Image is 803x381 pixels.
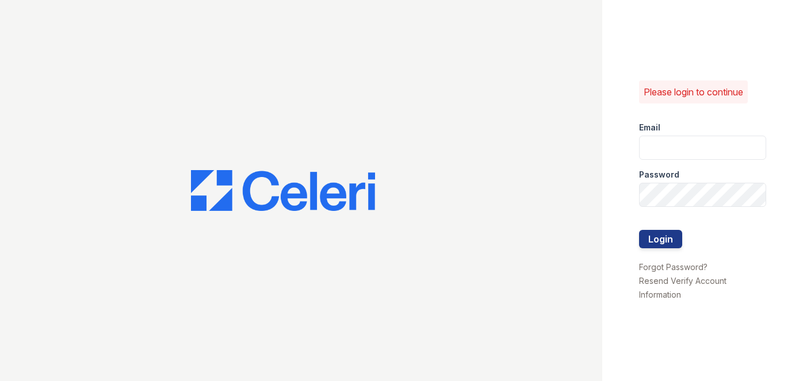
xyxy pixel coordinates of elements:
[191,170,375,211] img: CE_Logo_Blue-a8612792a0a2168367f1c8372b55b34899dd931a85d93a1a3d3e32e68fde9ad4.png
[644,85,743,99] p: Please login to continue
[639,262,708,272] a: Forgot Password?
[639,230,682,248] button: Login
[639,169,679,180] label: Password
[639,276,726,299] a: Resend Verify Account Information
[639,122,660,133] label: Email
